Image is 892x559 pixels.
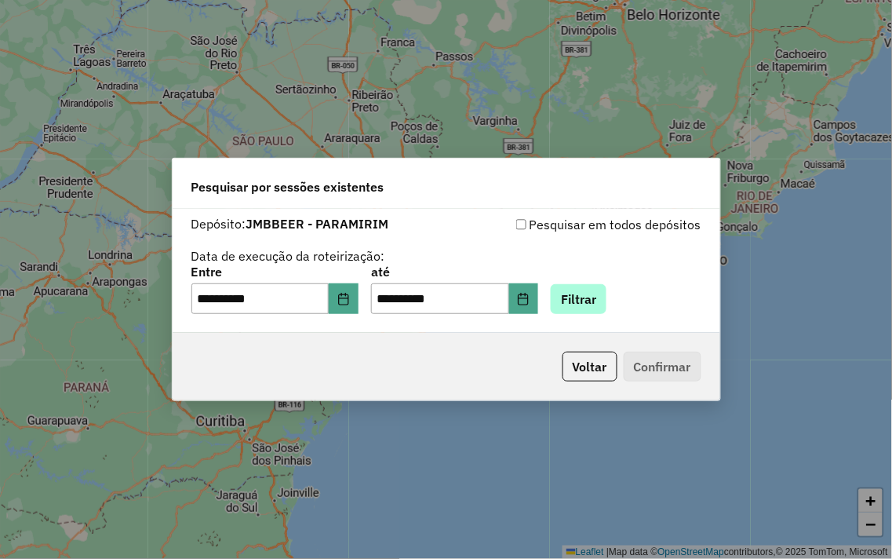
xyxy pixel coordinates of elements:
button: Choose Date [329,283,359,315]
strong: JMBBEER - PARAMIRIM [246,216,389,232]
span: Pesquisar por sessões existentes [191,177,384,196]
label: até [371,262,538,281]
button: Choose Date [509,283,539,315]
div: Pesquisar em todos depósitos [446,215,701,234]
button: Voltar [563,352,617,382]
label: Entre [191,262,359,281]
label: Data de execução da roteirização: [191,247,385,265]
label: Depósito: [191,214,389,233]
button: Filtrar [551,284,606,314]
